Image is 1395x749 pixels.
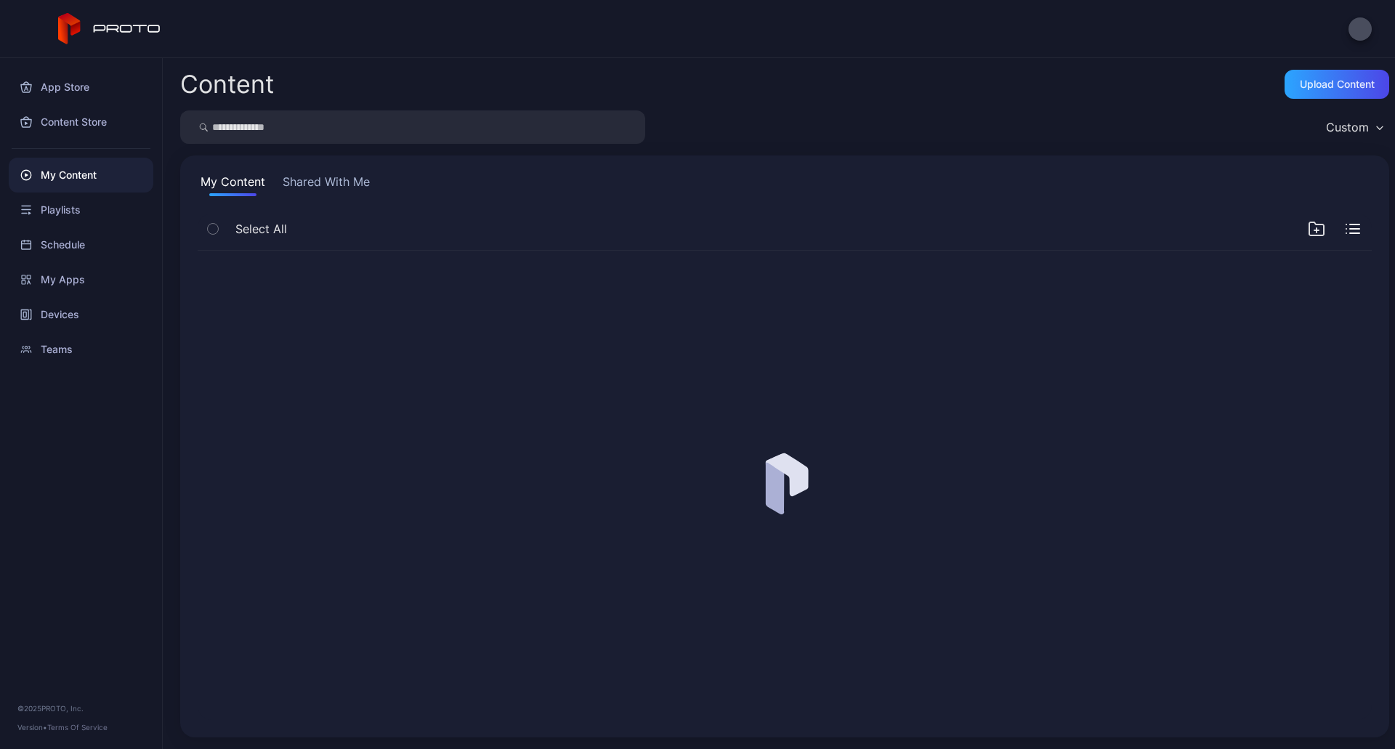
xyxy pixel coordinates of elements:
[1300,78,1375,90] div: Upload Content
[9,332,153,367] a: Teams
[1319,110,1389,144] button: Custom
[9,193,153,227] a: Playlists
[9,158,153,193] a: My Content
[235,220,287,238] span: Select All
[9,262,153,297] a: My Apps
[17,703,145,714] div: © 2025 PROTO, Inc.
[198,173,268,196] button: My Content
[9,105,153,139] a: Content Store
[9,227,153,262] a: Schedule
[17,723,47,732] span: Version •
[1326,120,1369,134] div: Custom
[9,70,153,105] a: App Store
[180,72,274,97] div: Content
[9,297,153,332] a: Devices
[47,723,108,732] a: Terms Of Service
[280,173,373,196] button: Shared With Me
[1285,70,1389,99] button: Upload Content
